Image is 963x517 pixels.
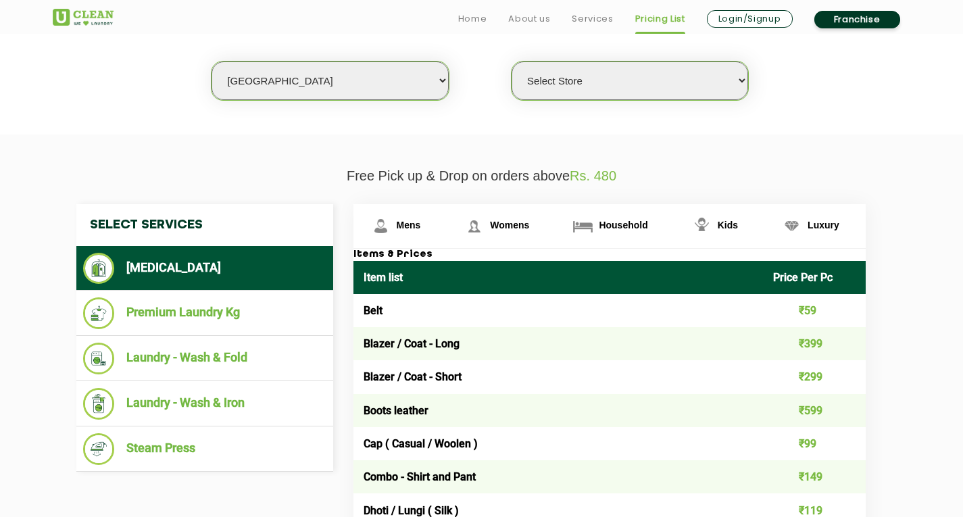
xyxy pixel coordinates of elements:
h3: Items & Prices [353,249,866,261]
img: Premium Laundry Kg [83,297,115,329]
td: Cap ( Casual / Woolen ) [353,427,764,460]
li: Premium Laundry Kg [83,297,326,329]
img: UClean Laundry and Dry Cleaning [53,9,114,26]
img: Kids [690,214,714,238]
span: Mens [397,220,421,230]
li: Steam Press [83,433,326,465]
h4: Select Services [76,204,333,246]
th: Item list [353,261,764,294]
a: Pricing List [635,11,685,27]
li: Laundry - Wash & Fold [83,343,326,374]
img: Laundry - Wash & Iron [83,388,115,420]
td: ₹599 [763,394,866,427]
th: Price Per Pc [763,261,866,294]
img: Luxury [780,214,804,238]
a: Services [572,11,613,27]
td: ₹99 [763,427,866,460]
p: Free Pick up & Drop on orders above [53,168,911,184]
li: Laundry - Wash & Iron [83,388,326,420]
img: Mens [369,214,393,238]
img: Dry Cleaning [83,253,115,284]
span: Household [599,220,647,230]
span: Rs. 480 [570,168,616,183]
td: Combo - Shirt and Pant [353,460,764,493]
td: ₹149 [763,460,866,493]
span: Kids [718,220,738,230]
img: Womens [462,214,486,238]
td: Blazer / Coat - Short [353,360,764,393]
td: ₹59 [763,294,866,327]
a: Login/Signup [707,10,793,28]
td: ₹299 [763,360,866,393]
td: Boots leather [353,394,764,427]
td: Blazer / Coat - Long [353,327,764,360]
img: Household [571,214,595,238]
img: Steam Press [83,433,115,465]
td: ₹399 [763,327,866,360]
a: Home [458,11,487,27]
li: [MEDICAL_DATA] [83,253,326,284]
a: About us [508,11,550,27]
span: Luxury [808,220,839,230]
a: Franchise [814,11,900,28]
td: Belt [353,294,764,327]
img: Laundry - Wash & Fold [83,343,115,374]
span: Womens [490,220,529,230]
